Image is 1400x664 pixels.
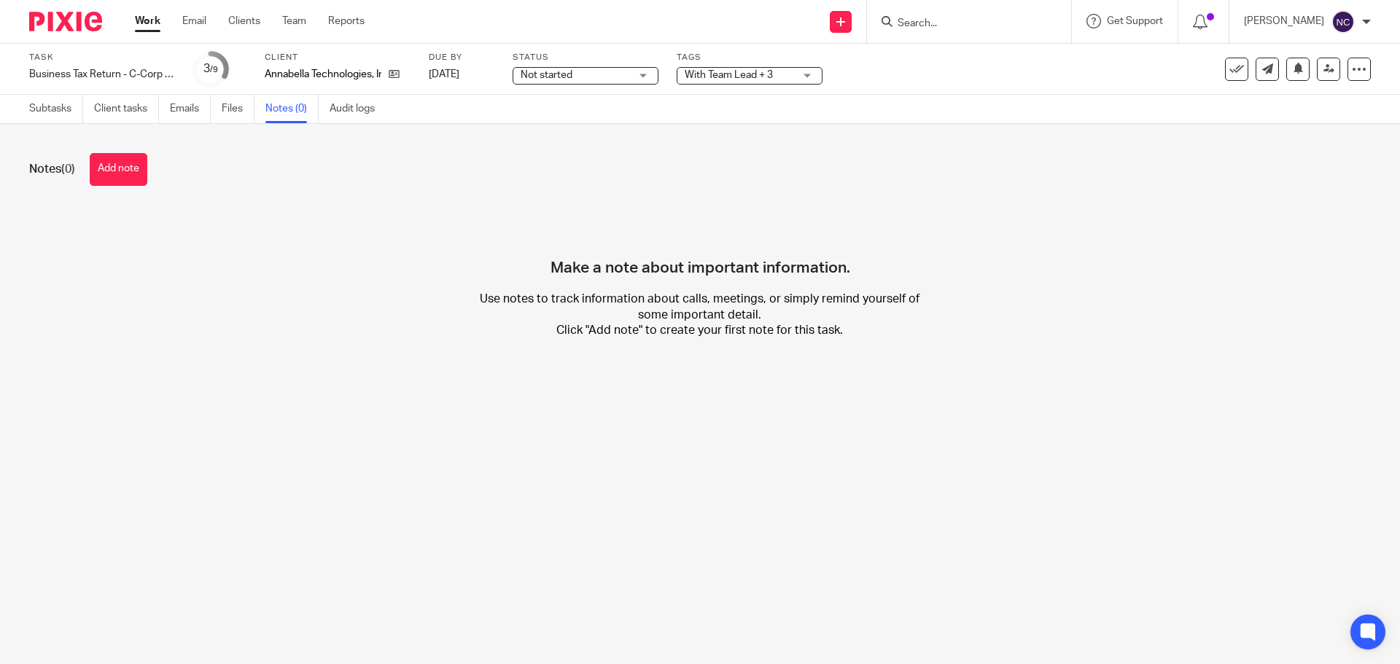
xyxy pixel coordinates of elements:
label: Due by [429,52,494,63]
a: Subtasks [29,95,83,123]
p: Use notes to track information about calls, meetings, or simply remind yourself of some important... [476,292,923,338]
label: Tags [677,52,822,63]
span: Not started [521,70,572,80]
a: Reports [328,14,365,28]
label: Status [513,52,658,63]
img: svg%3E [1331,10,1355,34]
label: Task [29,52,175,63]
button: Add note [90,153,147,186]
img: Pixie [29,12,102,31]
a: Audit logs [330,95,386,123]
a: Clients [228,14,260,28]
a: Work [135,14,160,28]
a: Email [182,14,206,28]
a: Team [282,14,306,28]
h4: Make a note about important information. [551,208,850,278]
a: Emails [170,95,211,123]
input: Search [896,17,1027,31]
a: Notes (0) [265,95,319,123]
a: Files [222,95,254,123]
p: Annabella Technologies, Inc. [265,67,381,82]
a: Client tasks [94,95,159,123]
h1: Notes [29,162,75,177]
p: [PERSON_NAME] [1244,14,1324,28]
span: (0) [61,163,75,175]
small: /9 [210,66,218,74]
span: With Team Lead + 3 [685,70,773,80]
div: Business Tax Return - C-Corp - On Extension [29,67,175,82]
span: Get Support [1107,16,1163,26]
span: [DATE] [429,69,459,79]
div: 3 [203,60,218,77]
label: Client [265,52,411,63]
